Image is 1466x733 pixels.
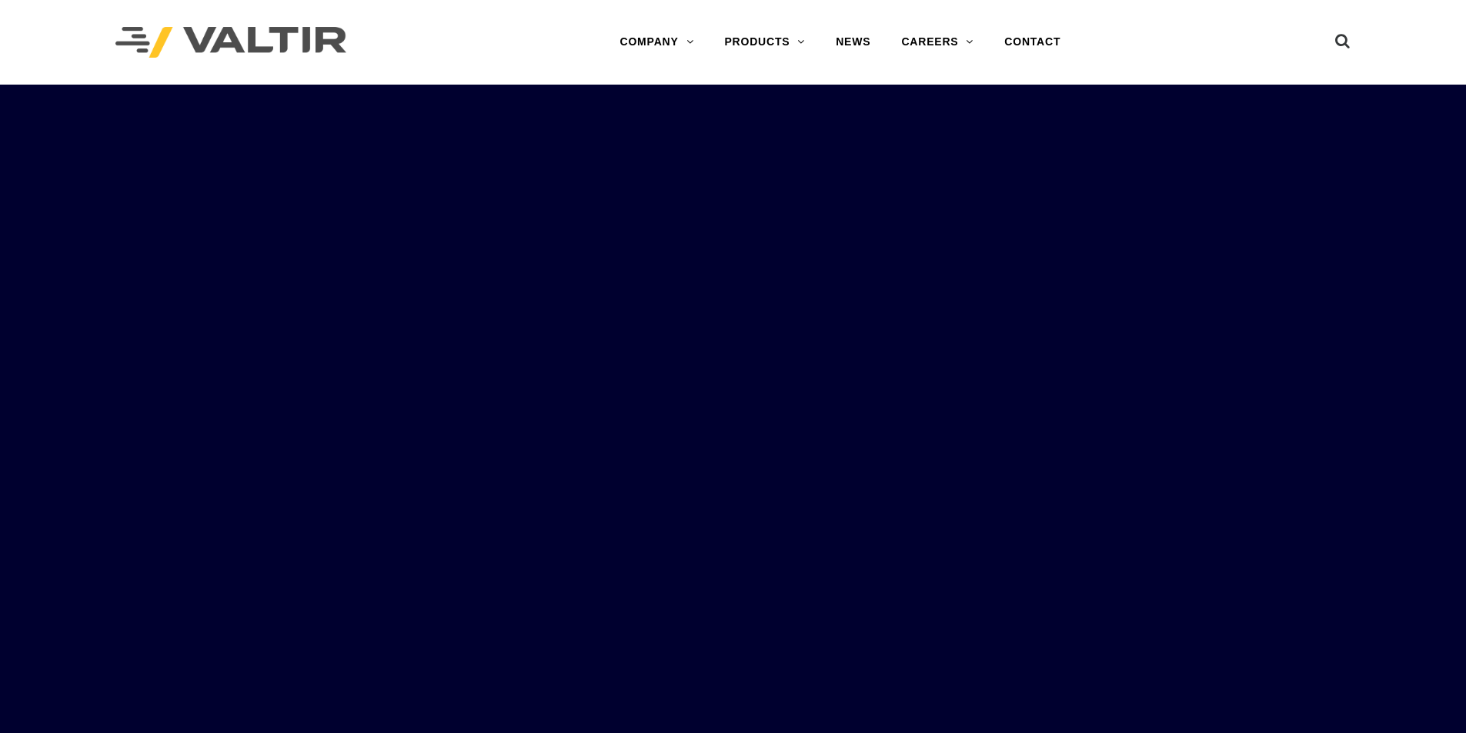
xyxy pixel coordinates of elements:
[604,27,709,58] a: COMPANY
[886,27,989,58] a: CAREERS
[820,27,886,58] a: NEWS
[709,27,820,58] a: PRODUCTS
[115,27,346,58] img: Valtir
[989,27,1076,58] a: CONTACT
